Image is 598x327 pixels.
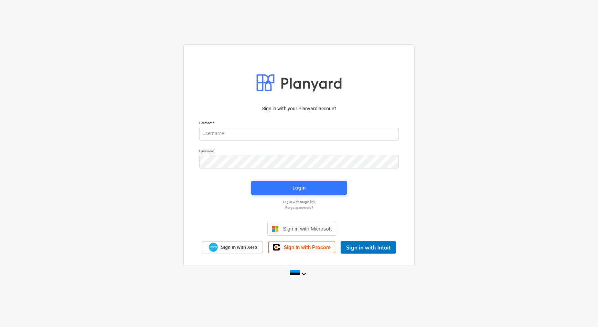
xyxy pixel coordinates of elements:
a: Forgot password? [196,205,402,210]
a: Sign in with Procore [268,242,335,253]
a: Sign in with Xero [202,241,263,253]
p: Sign in with your Planyard account [199,105,399,112]
input: Username [199,127,399,141]
img: Microsoft logo [272,225,279,232]
span: Sign in with Xero [221,244,257,251]
div: Login [292,183,306,192]
img: Xero logo [209,243,218,252]
p: Username [199,121,399,126]
button: Login [251,181,347,195]
p: Password [199,149,399,155]
i: keyboard_arrow_down [300,270,308,278]
a: Log in with magic link [196,200,402,204]
span: Sign in with Procore [284,244,331,251]
span: Sign in with Microsoft [283,226,332,232]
